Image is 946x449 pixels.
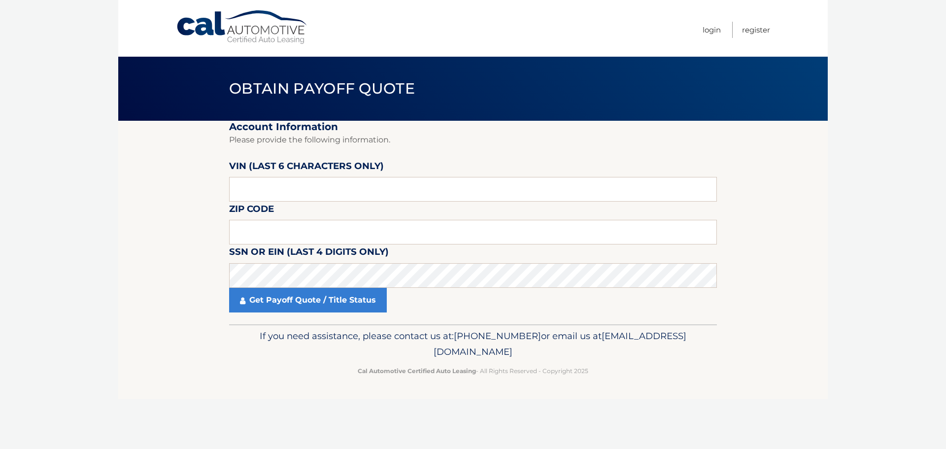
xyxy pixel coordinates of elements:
p: If you need assistance, please contact us at: or email us at [236,328,710,360]
p: - All Rights Reserved - Copyright 2025 [236,366,710,376]
a: Login [703,22,721,38]
strong: Cal Automotive Certified Auto Leasing [358,367,476,375]
a: Cal Automotive [176,10,309,45]
a: Get Payoff Quote / Title Status [229,288,387,312]
a: Register [742,22,770,38]
span: Obtain Payoff Quote [229,79,415,98]
h2: Account Information [229,121,717,133]
span: [PHONE_NUMBER] [454,330,541,342]
label: SSN or EIN (last 4 digits only) [229,244,389,263]
p: Please provide the following information. [229,133,717,147]
label: VIN (last 6 characters only) [229,159,384,177]
label: Zip Code [229,202,274,220]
